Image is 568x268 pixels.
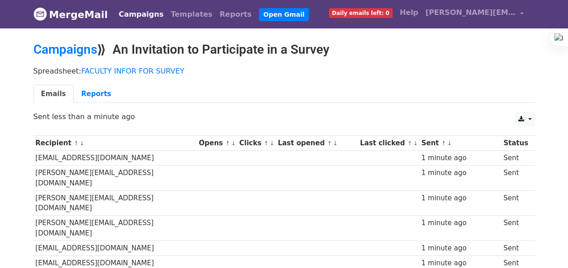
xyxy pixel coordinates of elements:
[33,5,108,24] a: MergeMail
[276,136,358,151] th: Last opened
[407,140,412,147] a: ↑
[421,153,499,163] div: 1 minute ago
[358,136,419,151] th: Last clicked
[270,140,275,147] a: ↓
[237,136,276,151] th: Clicks
[501,241,530,256] td: Sent
[413,140,418,147] a: ↓
[421,193,499,203] div: 1 minute ago
[33,136,197,151] th: Recipient
[441,140,446,147] a: ↑
[216,5,255,23] a: Reports
[167,5,216,23] a: Templates
[33,85,74,103] a: Emails
[33,151,197,166] td: [EMAIL_ADDRESS][DOMAIN_NAME]
[501,136,530,151] th: Status
[501,190,530,216] td: Sent
[333,140,338,147] a: ↓
[264,140,269,147] a: ↑
[421,218,499,228] div: 1 minute ago
[74,85,119,103] a: Reports
[426,7,516,18] span: [PERSON_NAME][EMAIL_ADDRESS][DOMAIN_NAME]
[33,241,197,256] td: [EMAIL_ADDRESS][DOMAIN_NAME]
[327,140,332,147] a: ↑
[325,4,396,22] a: Daily emails left: 0
[421,168,499,178] div: 1 minute ago
[231,140,236,147] a: ↓
[33,112,535,121] p: Sent less than a minute ago
[33,66,535,76] p: Spreadsheet:
[501,216,530,241] td: Sent
[33,216,197,241] td: [PERSON_NAME][EMAIL_ADDRESS][DOMAIN_NAME]
[421,243,499,254] div: 1 minute ago
[422,4,528,25] a: [PERSON_NAME][EMAIL_ADDRESS][DOMAIN_NAME]
[33,166,197,191] td: [PERSON_NAME][EMAIL_ADDRESS][DOMAIN_NAME]
[33,190,197,216] td: [PERSON_NAME][EMAIL_ADDRESS][DOMAIN_NAME]
[197,136,237,151] th: Opens
[33,42,97,57] a: Campaigns
[81,67,184,75] a: FACULTY INFOR FOR SURVEY
[33,42,535,57] h2: ⟫ An Invitation to Participate in a Survey
[501,151,530,166] td: Sent
[115,5,167,23] a: Campaigns
[74,140,79,147] a: ↑
[447,140,452,147] a: ↓
[501,166,530,191] td: Sent
[225,140,230,147] a: ↑
[419,136,502,151] th: Sent
[80,140,84,147] a: ↓
[259,8,309,21] a: Open Gmail
[329,8,393,18] span: Daily emails left: 0
[33,7,47,21] img: MergeMail logo
[396,4,422,22] a: Help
